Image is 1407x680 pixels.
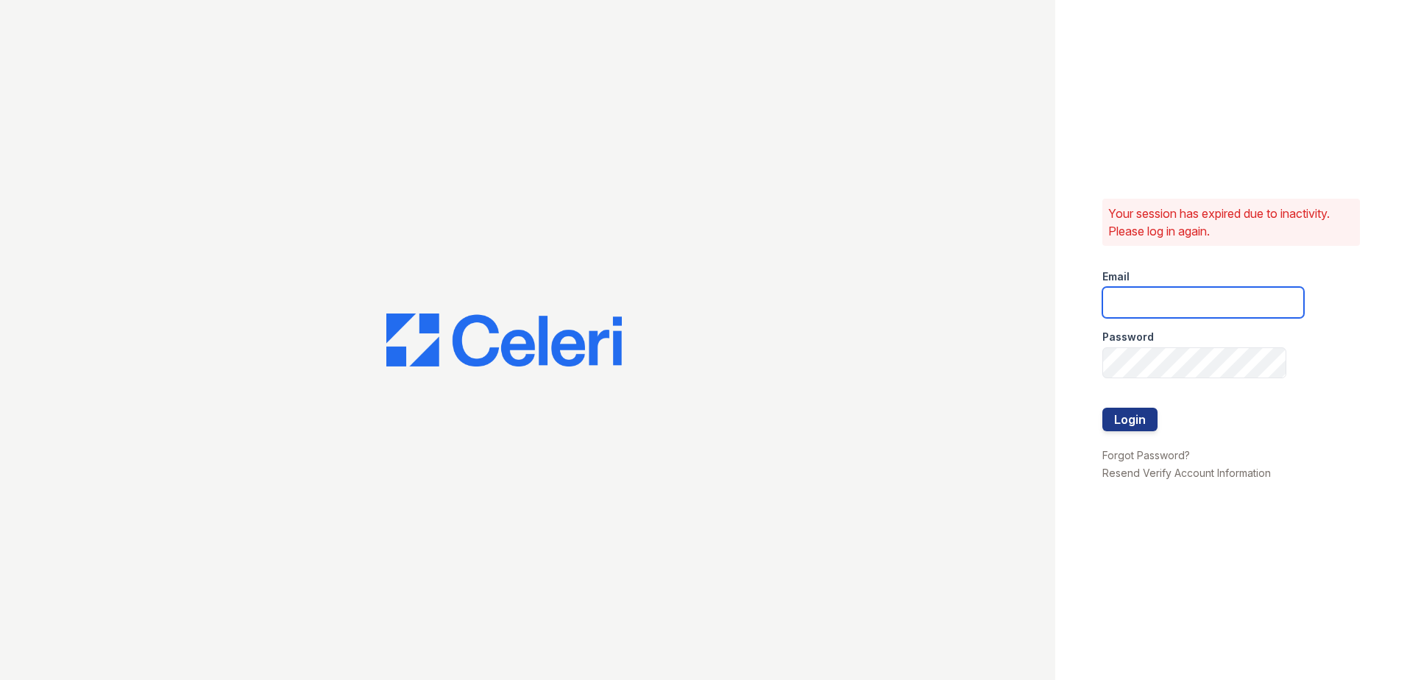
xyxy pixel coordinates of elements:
a: Forgot Password? [1102,449,1190,461]
img: CE_Logo_Blue-a8612792a0a2168367f1c8372b55b34899dd931a85d93a1a3d3e32e68fde9ad4.png [386,314,622,366]
label: Password [1102,330,1154,344]
button: Login [1102,408,1158,431]
a: Resend Verify Account Information [1102,467,1271,479]
label: Email [1102,269,1130,284]
p: Your session has expired due to inactivity. Please log in again. [1108,205,1354,240]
